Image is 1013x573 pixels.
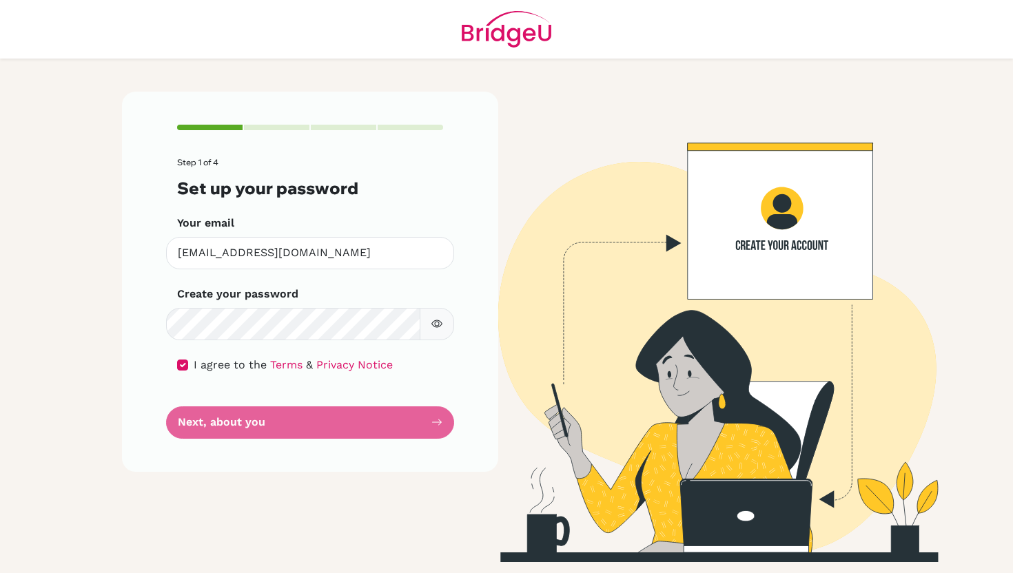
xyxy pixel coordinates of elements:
span: I agree to the [194,358,267,371]
label: Create your password [177,286,298,302]
span: Step 1 of 4 [177,157,218,167]
h3: Set up your password [177,178,443,198]
a: Privacy Notice [316,358,393,371]
label: Your email [177,215,234,231]
input: Insert your email* [166,237,454,269]
iframe: Opens a widget where you can find more information [924,532,999,566]
a: Terms [270,358,303,371]
span: & [306,358,313,371]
